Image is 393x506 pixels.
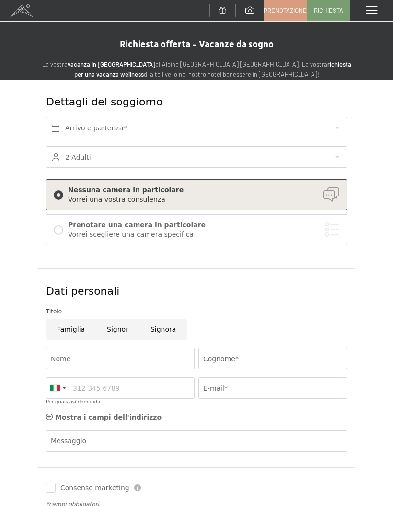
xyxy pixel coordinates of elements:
span: Richiesta [314,6,343,15]
div: Vorrei scegliere una camera specifica [68,230,339,240]
p: La vostra all'Alpine [GEOGRAPHIC_DATA] [GEOGRAPHIC_DATA]. La vostra di alto livello nel nostro ho... [38,59,355,80]
div: Dati personali [46,284,347,299]
div: Italy (Italia): +39 [46,378,69,398]
div: Vorrei una vostra consulenza [68,195,339,205]
div: Dettagli del soggiorno [46,95,296,110]
div: Prenotare una camera in particolare [68,220,339,230]
strong: richiesta per una vacanza wellness [74,60,351,78]
span: Prenotazione [264,6,307,15]
a: Prenotazione [264,0,306,21]
strong: vacanza in [GEOGRAPHIC_DATA] [68,60,155,68]
a: Richiesta [307,0,349,21]
label: Per qualsiasi domanda [46,399,100,404]
div: Nessuna camera in particolare [68,185,339,195]
div: Titolo [46,307,347,316]
input: 312 345 6789 [46,377,195,399]
span: Mostra i campi dell'indirizzo [55,414,162,421]
span: Consenso marketing [60,483,129,493]
span: Richiesta offerta - Vacanze da sogno [120,38,274,50]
